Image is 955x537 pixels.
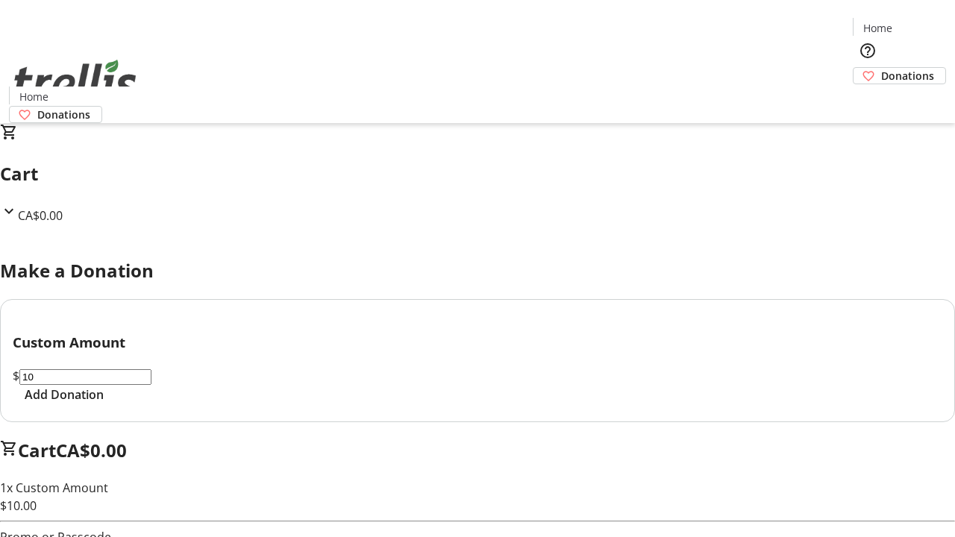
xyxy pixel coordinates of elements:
button: Add Donation [13,386,116,403]
span: Home [19,89,48,104]
span: CA$0.00 [18,207,63,224]
img: Orient E2E Organization YOan2mhPVT's Logo [9,43,142,118]
input: Donation Amount [19,369,151,385]
a: Home [10,89,57,104]
span: Donations [37,107,90,122]
span: Donations [881,68,934,84]
button: Cart [853,84,883,114]
span: Home [863,20,892,36]
a: Donations [853,67,946,84]
span: $ [13,368,19,384]
a: Donations [9,106,102,123]
a: Home [854,20,901,36]
span: Add Donation [25,386,104,403]
button: Help [853,36,883,66]
span: CA$0.00 [56,438,127,462]
h3: Custom Amount [13,332,942,353]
